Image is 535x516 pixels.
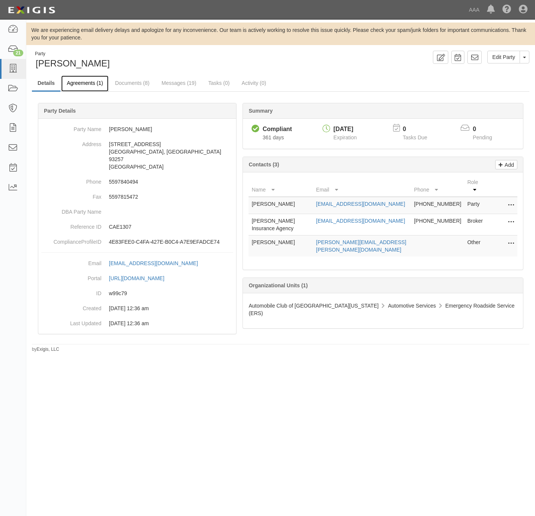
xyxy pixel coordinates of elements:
[411,214,464,235] td: [PHONE_NUMBER]
[41,286,101,297] dt: ID
[203,75,235,91] a: Tasks (0)
[41,204,101,216] dt: DBA Party Name
[61,75,109,92] a: Agreements (1)
[316,201,405,207] a: [EMAIL_ADDRESS][DOMAIN_NAME]
[503,160,514,169] p: Add
[333,125,357,134] div: [DATE]
[249,108,273,114] b: Summary
[316,218,405,224] a: [EMAIL_ADDRESS][DOMAIN_NAME]
[109,238,233,246] p: 4E83FEE0-C4FA-427E-B0C4-A7E9EFADCE74
[316,239,406,253] a: [PERSON_NAME][EMAIL_ADDRESS][PERSON_NAME][DOMAIN_NAME]
[41,122,101,133] dt: Party Name
[44,108,76,114] b: Party Details
[13,50,23,56] div: 21
[313,175,411,197] th: Email
[473,125,501,134] p: 0
[411,197,464,214] td: [PHONE_NUMBER]
[156,75,202,91] a: Messages (19)
[41,256,101,267] dt: Email
[41,137,233,174] dd: [STREET_ADDRESS] [GEOGRAPHIC_DATA], [GEOGRAPHIC_DATA] 93257 [GEOGRAPHIC_DATA]
[464,197,487,214] td: Party
[465,2,483,17] a: AAA
[109,75,155,91] a: Documents (8)
[262,125,292,134] div: Compliant
[502,5,511,14] i: Help Center - Complianz
[252,125,259,133] i: Compliant
[388,303,436,309] span: Automotive Services
[41,271,101,282] dt: Portal
[236,75,272,91] a: Activity (0)
[464,214,487,235] td: Broker
[109,260,206,266] a: [EMAIL_ADDRESS][DOMAIN_NAME]
[37,347,59,352] a: Exigis, LLC
[109,275,173,281] a: [URL][DOMAIN_NAME]
[403,134,427,140] span: Tasks Due
[249,303,378,309] span: Automobile Club of [GEOGRAPHIC_DATA][US_STATE]
[32,51,275,70] div: Wallace Towing
[464,235,487,257] td: Other
[249,175,313,197] th: Name
[41,301,101,312] dt: Created
[41,316,233,331] dd: 03/10/2023 12:36 am
[41,301,233,316] dd: 03/10/2023 12:36 am
[411,175,464,197] th: Phone
[41,219,101,231] dt: Reference ID
[32,75,60,92] a: Details
[403,125,437,134] p: 0
[32,346,59,353] small: by
[109,260,198,267] div: [EMAIL_ADDRESS][DOMAIN_NAME]
[473,134,492,140] span: Pending
[487,51,520,63] a: Edit Party
[41,174,233,189] dd: 5597840494
[41,174,101,186] dt: Phone
[26,26,535,41] div: We are experiencing email delivery delays and apologize for any inconvenience. Our team is active...
[249,197,313,214] td: [PERSON_NAME]
[35,51,110,57] div: Party
[249,161,279,167] b: Contacts (3)
[495,160,517,169] a: Add
[41,189,101,201] dt: Fax
[333,134,357,140] span: Expiration
[109,223,233,231] p: CAE1307
[249,235,313,257] td: [PERSON_NAME]
[249,282,307,288] b: Organizational Units (1)
[6,3,57,17] img: logo-5460c22ac91f19d4615b14bd174203de0afe785f0fc80cf4dbbc73dc1793850b.png
[41,137,101,148] dt: Address
[41,122,233,137] dd: [PERSON_NAME]
[262,134,284,140] span: Since 08/29/2024
[464,175,487,197] th: Role
[41,316,101,327] dt: Last Updated
[249,214,313,235] td: [PERSON_NAME] Insurance Agency
[41,234,101,246] dt: ComplianceProfileID
[41,286,233,301] dd: w99c79
[36,58,110,68] span: [PERSON_NAME]
[41,189,233,204] dd: 5597815472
